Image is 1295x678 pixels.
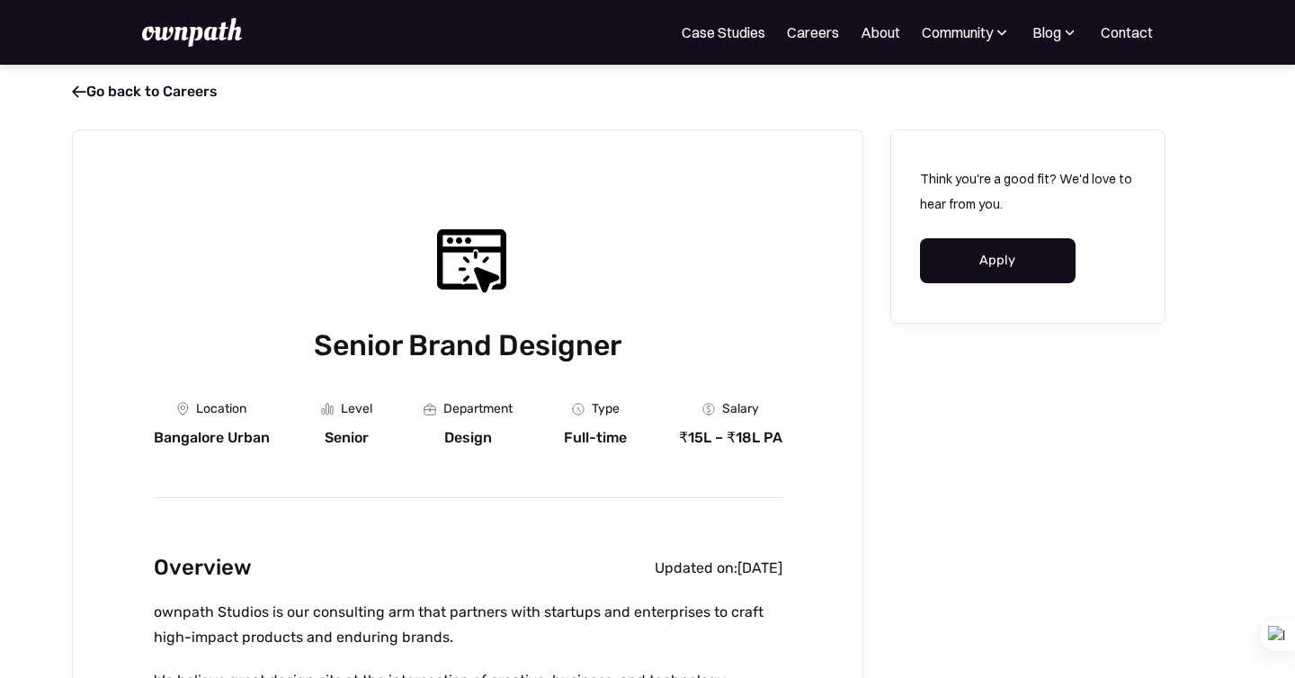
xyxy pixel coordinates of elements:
[1032,22,1061,43] div: Blog
[341,402,372,416] div: Level
[196,402,246,416] div: Location
[154,429,270,447] div: Bangalore Urban
[424,403,436,415] img: Portfolio Icon - Job Board X Webflow Template
[177,402,189,416] img: Location Icon - Job Board X Webflow Template
[154,600,782,650] p: ownpath Studios is our consulting arm that partners with startups and enterprises to craft high-i...
[787,22,839,43] a: Careers
[154,325,782,366] h1: Senior Brand Designer
[922,22,993,43] div: Community
[920,166,1136,217] p: Think you're a good fit? We'd love to hear from you.
[72,83,218,100] a: Go back to Careers
[72,83,86,101] span: 
[920,238,1076,283] a: Apply
[154,550,252,585] h2: Overview
[922,22,1011,43] div: Community
[321,403,334,415] img: Graph Icon - Job Board X Webflow Template
[702,403,715,415] img: Money Icon - Job Board X Webflow Template
[444,429,492,447] div: Design
[737,559,782,577] div: [DATE]
[564,429,627,447] div: Full-time
[679,429,782,447] div: ₹15L – ₹18L PA
[443,402,513,416] div: Department
[655,559,737,577] div: Updated on:
[592,402,620,416] div: Type
[682,22,765,43] a: Case Studies
[722,402,759,416] div: Salary
[1032,22,1079,43] div: Blog
[1101,22,1153,43] a: Contact
[572,403,585,415] img: Clock Icon - Job Board X Webflow Template
[861,22,900,43] a: About
[325,429,369,447] div: Senior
